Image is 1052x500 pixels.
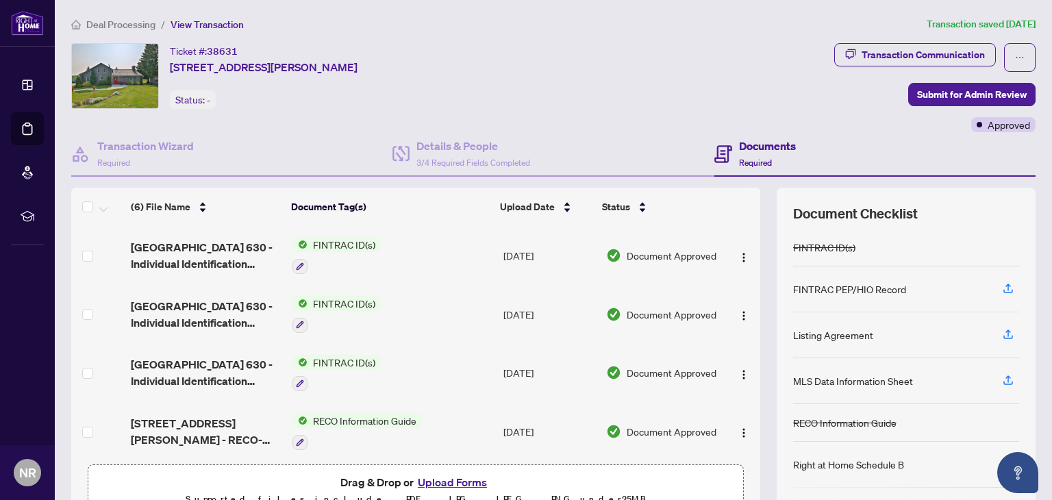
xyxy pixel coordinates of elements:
span: Upload Date [500,199,555,214]
button: Status IconFINTRAC ID(s) [292,355,381,392]
span: RECO Information Guide [308,413,422,428]
img: Status Icon [292,355,308,370]
span: (6) File Name [131,199,190,214]
td: [DATE] [498,402,601,461]
span: NR [19,463,36,482]
span: Required [97,158,130,168]
span: Submit for Admin Review [917,84,1027,105]
span: Status [602,199,630,214]
button: Status IconRECO Information Guide [292,413,422,450]
span: View Transaction [171,18,244,31]
span: Document Approved [627,248,716,263]
span: Document Checklist [793,204,918,223]
span: [STREET_ADDRESS][PERSON_NAME] [170,59,358,75]
span: 38631 [207,45,238,58]
span: Required [739,158,772,168]
img: Document Status [606,248,621,263]
span: - [207,94,210,106]
button: Logo [733,362,755,384]
th: Status [597,188,721,226]
img: Status Icon [292,237,308,252]
span: Document Approved [627,365,716,380]
button: Open asap [997,452,1038,493]
img: Logo [738,369,749,380]
span: [STREET_ADDRESS][PERSON_NAME] - RECO-Information-Guide 1.pdf [131,415,281,448]
h4: Transaction Wizard [97,138,194,154]
span: [GEOGRAPHIC_DATA] 630 - Individual Identification Information Record 26.pdf [131,239,281,272]
img: logo [11,10,44,36]
button: Upload Forms [414,473,491,491]
span: home [71,20,81,29]
img: Status Icon [292,413,308,428]
span: [GEOGRAPHIC_DATA] 630 - Individual Identification Information Record 27.pdf [131,298,281,331]
div: Right at Home Schedule B [793,457,904,472]
th: Document Tag(s) [286,188,494,226]
img: Document Status [606,365,621,380]
article: Transaction saved [DATE] [927,16,1036,32]
button: Logo [733,421,755,442]
div: RECO Information Guide [793,415,897,430]
div: Status: [170,90,216,109]
div: FINTRAC PEP/HIO Record [793,282,906,297]
h4: Documents [739,138,796,154]
button: Status IconFINTRAC ID(s) [292,237,381,274]
span: Deal Processing [86,18,155,31]
button: Transaction Communication [834,43,996,66]
span: FINTRAC ID(s) [308,355,381,370]
td: [DATE] [498,226,601,285]
span: Document Approved [627,307,716,322]
div: Ticket #: [170,43,238,59]
td: [DATE] [498,285,601,344]
span: FINTRAC ID(s) [308,237,381,252]
span: Drag & Drop or [340,473,491,491]
th: Upload Date [494,188,597,226]
img: Document Status [606,307,621,322]
li: / [161,16,165,32]
img: Logo [738,310,749,321]
td: [DATE] [498,344,601,403]
span: FINTRAC ID(s) [308,296,381,311]
span: 3/4 Required Fields Completed [416,158,530,168]
h4: Details & People [416,138,530,154]
div: FINTRAC ID(s) [793,240,855,255]
img: Document Status [606,424,621,439]
span: ellipsis [1015,53,1025,62]
img: Status Icon [292,296,308,311]
button: Logo [733,245,755,266]
span: [GEOGRAPHIC_DATA] 630 - Individual Identification Information Record 28.pdf [131,356,281,389]
div: MLS Data Information Sheet [793,373,913,388]
button: Logo [733,303,755,325]
th: (6) File Name [125,188,286,226]
span: Document Approved [627,424,716,439]
button: Submit for Admin Review [908,83,1036,106]
img: IMG-E12206509_1.jpg [72,44,158,108]
div: Listing Agreement [793,327,873,342]
img: Logo [738,427,749,438]
span: Approved [988,117,1030,132]
div: Transaction Communication [862,44,985,66]
button: Status IconFINTRAC ID(s) [292,296,381,333]
img: Logo [738,252,749,263]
